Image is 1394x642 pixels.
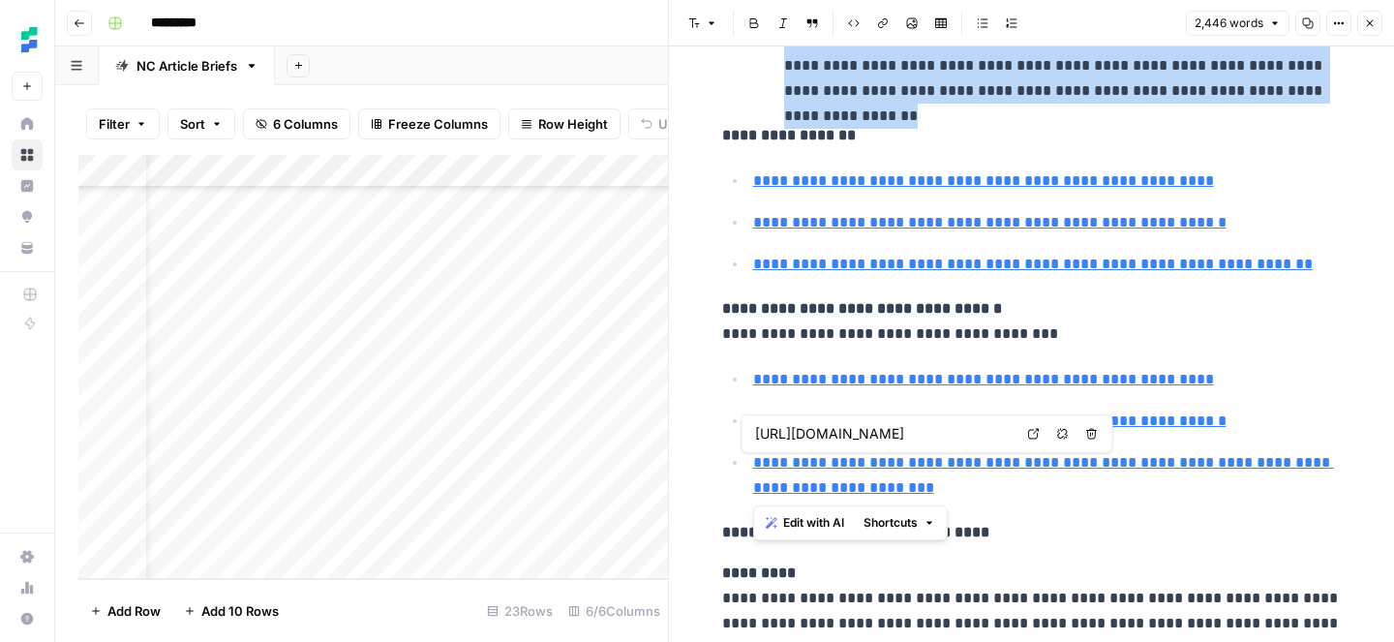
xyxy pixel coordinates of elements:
[136,56,237,76] div: NC Article Briefs
[86,108,160,139] button: Filter
[479,596,561,627] div: 23 Rows
[1186,11,1289,36] button: 2,446 words
[243,108,350,139] button: 6 Columns
[12,15,43,64] button: Workspace: Ten Speed
[12,201,43,232] a: Opportunities
[273,114,338,134] span: 6 Columns
[508,108,621,139] button: Row Height
[856,510,943,535] button: Shortcuts
[628,108,704,139] button: Undo
[107,601,161,621] span: Add Row
[358,108,500,139] button: Freeze Columns
[12,170,43,201] a: Insights
[99,46,275,85] a: NC Article Briefs
[864,514,918,532] span: Shortcuts
[538,114,608,134] span: Row Height
[201,601,279,621] span: Add 10 Rows
[180,114,205,134] span: Sort
[758,510,852,535] button: Edit with AI
[12,603,43,634] button: Help + Support
[12,572,43,603] a: Usage
[12,232,43,263] a: Your Data
[658,114,691,134] span: Undo
[12,108,43,139] a: Home
[783,514,844,532] span: Edit with AI
[12,22,46,57] img: Ten Speed Logo
[12,139,43,170] a: Browse
[12,541,43,572] a: Settings
[388,114,488,134] span: Freeze Columns
[1195,15,1263,32] span: 2,446 words
[167,108,235,139] button: Sort
[561,596,668,627] div: 6/6 Columns
[172,596,290,627] button: Add 10 Rows
[78,596,172,627] button: Add Row
[99,114,130,134] span: Filter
